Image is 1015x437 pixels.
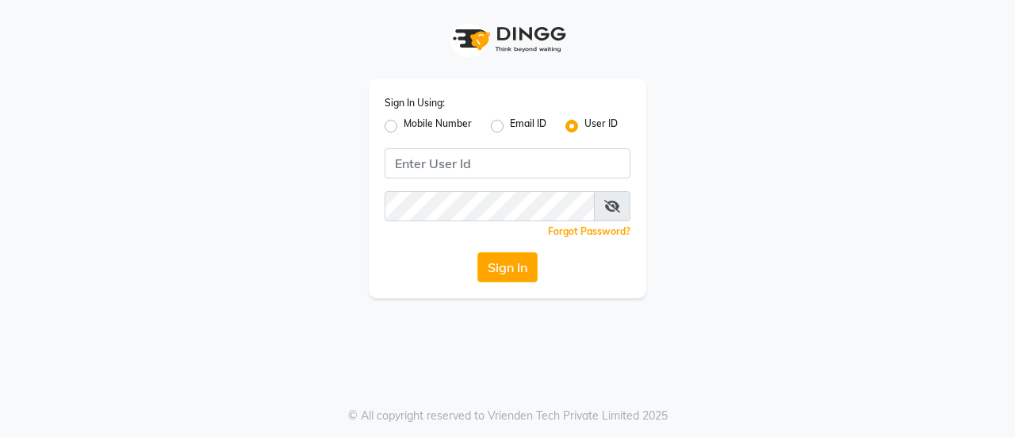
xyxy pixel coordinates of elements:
label: Sign In Using: [385,96,445,110]
input: Username [385,191,595,221]
label: Mobile Number [404,117,472,136]
button: Sign In [477,252,538,282]
label: Email ID [510,117,546,136]
input: Username [385,148,630,178]
a: Forgot Password? [548,225,630,237]
img: logo1.svg [444,16,571,63]
label: User ID [584,117,618,136]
